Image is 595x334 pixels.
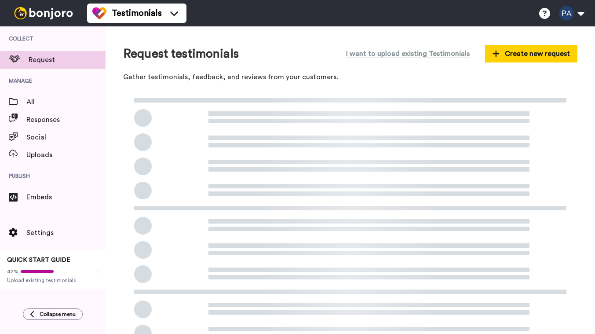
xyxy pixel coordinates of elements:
span: Social [26,132,106,143]
span: Testimonials [112,7,162,19]
button: Create new request [485,45,577,62]
button: I want to upload existing Testimonials [339,44,476,63]
p: Gather testimonials, feedback, and reviews from your customers. [123,72,577,82]
span: Embeds [26,192,106,202]
button: Collapse menu [23,308,83,320]
span: Create new request [493,48,570,59]
span: QUICK START GUIDE [7,257,70,263]
span: Responses [26,114,106,125]
span: Upload existing testimonials [7,277,99,284]
span: I want to upload existing Testimonials [346,48,470,59]
span: Collapse menu [40,311,76,318]
span: Uploads [26,150,106,160]
img: tm-color.svg [92,6,106,20]
span: Request [29,55,106,65]
img: bj-logo-header-white.svg [11,7,77,19]
span: All [26,97,106,107]
span: Settings [26,228,106,238]
h1: Request testimonials [123,47,239,61]
span: 42% [7,268,18,275]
